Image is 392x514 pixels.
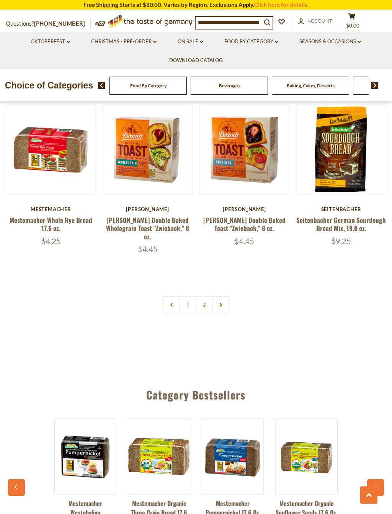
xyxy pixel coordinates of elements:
span: $9.25 [331,236,351,246]
p: Questions? [6,19,91,29]
a: Oktoberfest [31,38,70,46]
span: $0.00 [346,23,359,29]
img: previous arrow [98,82,105,89]
img: Seitenbacher German Sourdough Bread Mix, 19.0 oz. [296,105,386,195]
a: Food By Category [130,83,167,88]
div: Seitenbacher [296,206,386,212]
a: Christmas - PRE-ORDER [91,38,157,46]
img: Brandt Double Baked Toast "Zwieback," 8 oz. [199,105,289,195]
a: Seasons & Occasions [299,38,361,46]
a: Food By Category [224,38,278,46]
a: 1 [179,296,196,313]
img: Mestemacher Westphalian Pumpernickel Whole Grain Bread 8.8 oz. [55,426,116,487]
span: $4.45 [234,236,254,246]
img: Mestemacher Whole Rye Bread 17.6 oz. [6,105,96,195]
img: Mestemacher Pumpernickel 17.6 oz. [202,426,264,487]
img: Mestemacher Organic Three Grain Bread 17.6 oz. [128,426,190,487]
div: [PERSON_NAME] [199,206,289,212]
a: Account [298,17,332,25]
span: $4.25 [41,236,61,246]
a: 2 [196,296,213,313]
div: Mestemacher [6,206,96,212]
a: On Sale [178,38,203,46]
img: Brandt Double Baked Wholegrain Toast "Zwieback," 8 oz. [103,105,193,195]
span: Account [308,18,332,24]
a: Baking, Cakes, Desserts [287,83,335,88]
button: $0.00 [340,13,363,32]
img: next arrow [371,82,379,89]
a: Mestemacher Whole Rye Bread 17.6 oz. [10,215,92,233]
span: $4.45 [138,244,158,254]
img: Mestemacher Organic Sunflower Seeds 17.6 oz. [276,426,337,487]
div: Category Bestsellers [12,377,381,409]
a: [PERSON_NAME] Double Baked Wholegrain Toast "Zwieback," 8 oz. [106,215,189,241]
a: Beverages [219,83,240,88]
a: Click here for details. [254,1,309,8]
div: [PERSON_NAME] [103,206,193,212]
a: [PERSON_NAME] Double Baked Toast "Zwieback," 8 oz. [203,215,286,233]
a: [PHONE_NUMBER] [34,20,85,27]
a: Download Catalog [169,56,223,65]
a: Seitenbacher German Sourdough Bread Mix, 19.0 oz. [296,215,386,233]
